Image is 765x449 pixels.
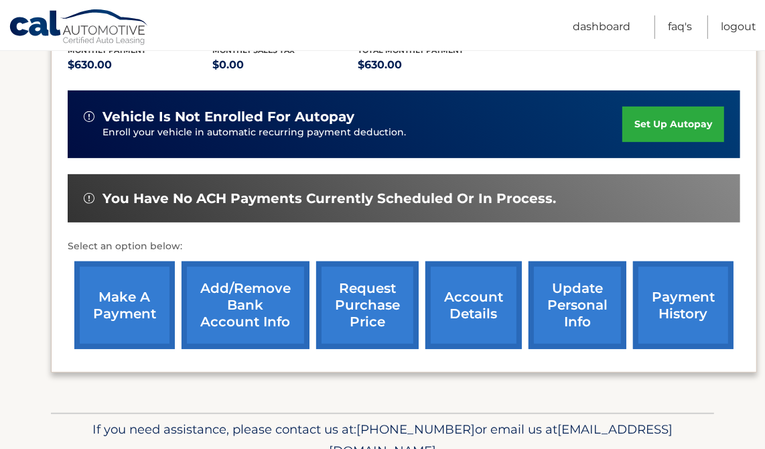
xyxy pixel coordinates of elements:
a: request purchase price [316,261,419,349]
a: payment history [633,261,734,349]
p: $0.00 [213,56,358,74]
img: alert-white.svg [84,111,94,122]
p: Select an option below: [68,239,740,255]
a: make a payment [74,261,175,349]
img: alert-white.svg [84,193,94,204]
a: Cal Automotive [9,9,149,48]
a: Dashboard [573,15,630,39]
a: Add/Remove bank account info [182,261,309,349]
a: account details [425,261,522,349]
a: update personal info [529,261,626,349]
span: [PHONE_NUMBER] [356,422,475,437]
a: FAQ's [668,15,692,39]
span: You have no ACH payments currently scheduled or in process. [102,190,556,207]
p: Enroll your vehicle in automatic recurring payment deduction. [102,125,622,140]
p: $630.00 [68,56,213,74]
p: $630.00 [358,56,503,74]
a: set up autopay [622,107,724,142]
a: Logout [721,15,756,39]
span: vehicle is not enrolled for autopay [102,109,354,125]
